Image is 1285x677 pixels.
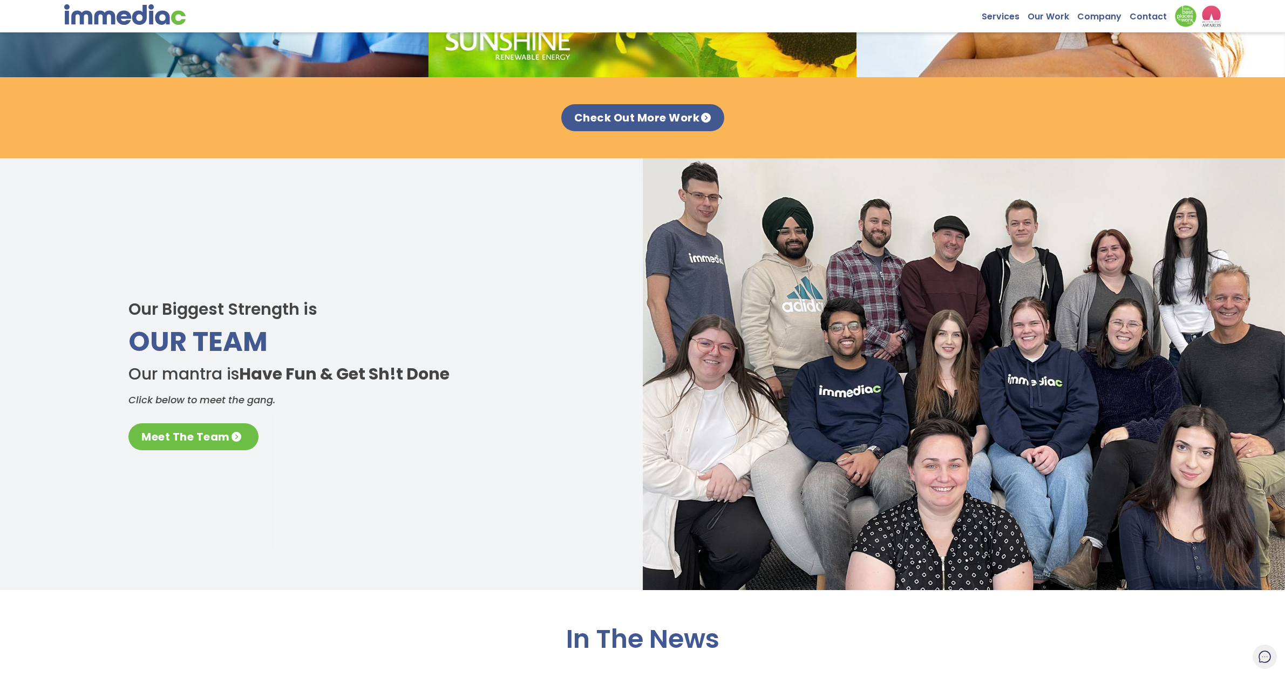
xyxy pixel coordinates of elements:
[561,104,724,131] a: Check Out More Work
[1028,5,1077,22] a: Our Work
[239,362,450,385] strong: Have Fun & Get Sh!t Done
[1202,5,1221,27] img: logo2_wea_nobg.webp
[128,363,599,385] h4: Our mantra is
[1175,5,1196,27] img: Down
[64,4,186,25] img: immediac
[128,393,275,407] em: Click below to meet the gang.
[982,5,1028,22] a: Services
[128,299,599,320] h2: Our Biggest Strength is
[128,328,599,355] h3: Our Team
[561,622,725,656] h2: In The News
[128,423,259,450] a: Meet The Team
[1130,5,1175,22] a: Contact
[1077,5,1130,22] a: Company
